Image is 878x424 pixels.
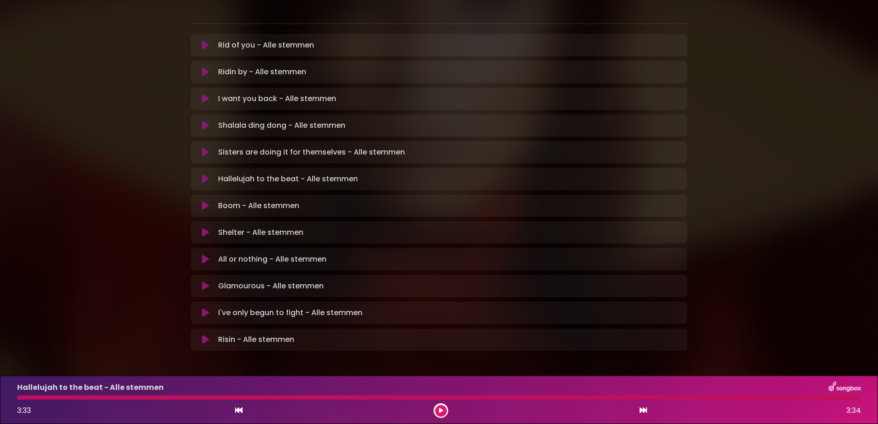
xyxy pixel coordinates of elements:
p: Risin - Alle stemmen [218,334,294,345]
p: Rid of you - Alle stemmen [218,40,314,51]
img: songbox-logo-white.png [829,382,861,394]
p: Hallelujah to the beat - Alle stemmen [17,382,164,393]
p: Shalala ding dong - Alle stemmen [218,120,345,131]
p: I want you back - Alle stemmen [218,93,336,104]
p: Sisters are doing it for themselves - Alle stemmen [218,147,405,158]
p: Ridin by - Alle stemmen [218,66,306,78]
p: Glamourous - Alle stemmen [218,281,324,292]
p: Shelter - Alle stemmen [218,227,303,238]
p: Boom - Alle stemmen [218,200,299,211]
p: All or nothing - Alle stemmen [218,254,326,265]
p: Hallelujah to the beat - Alle stemmen [218,173,358,185]
p: I've only begun to fight - Alle stemmen [218,307,362,318]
